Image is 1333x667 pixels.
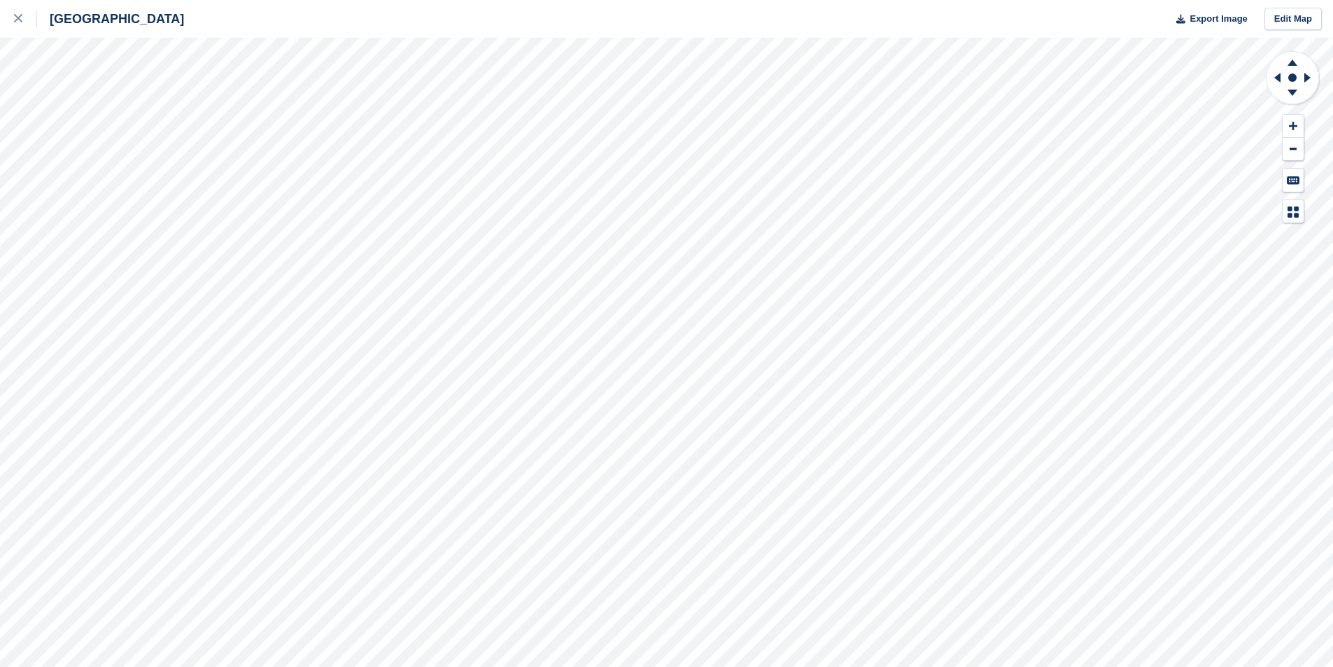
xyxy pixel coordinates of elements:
button: Zoom Out [1283,138,1304,161]
div: [GEOGRAPHIC_DATA] [37,10,184,27]
button: Zoom In [1283,115,1304,138]
button: Keyboard Shortcuts [1283,169,1304,192]
span: Export Image [1190,12,1247,26]
button: Map Legend [1283,200,1304,223]
button: Export Image [1168,8,1248,31]
a: Edit Map [1264,8,1322,31]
